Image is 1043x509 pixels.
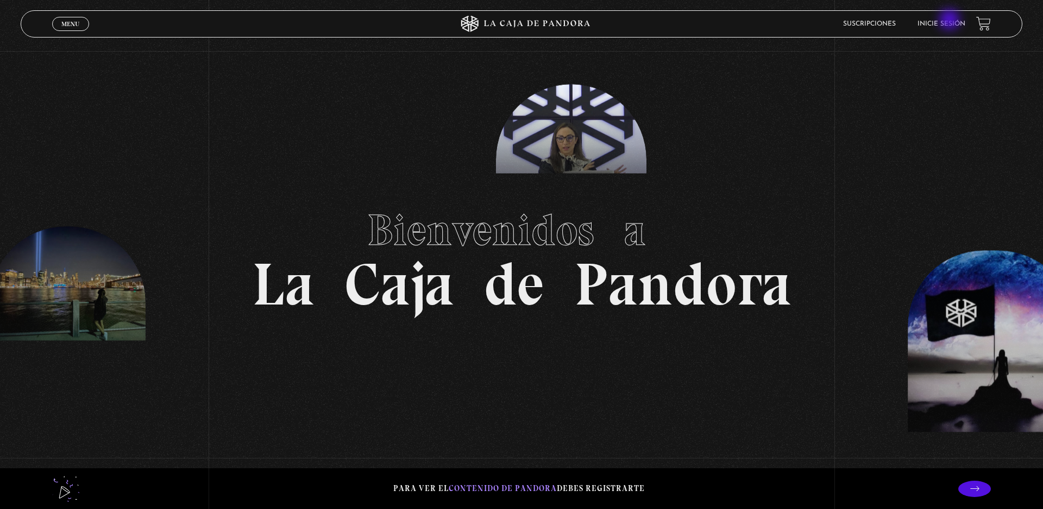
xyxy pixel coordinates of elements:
[393,481,645,496] p: Para ver el debes registrarte
[449,483,557,493] span: contenido de Pandora
[976,16,991,31] a: View your shopping cart
[918,21,965,27] a: Inicie sesión
[61,21,79,27] span: Menu
[58,30,84,38] span: Cerrar
[843,21,896,27] a: Suscripciones
[252,195,791,314] h1: La Caja de Pandora
[367,204,676,256] span: Bienvenidos a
